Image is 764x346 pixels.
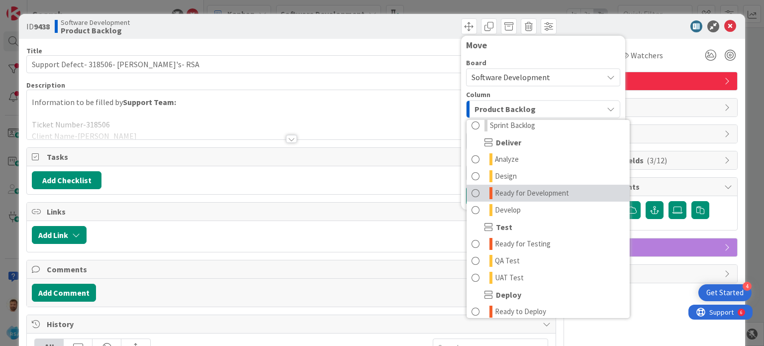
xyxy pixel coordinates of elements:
span: Develop [495,204,521,216]
a: QA Test [467,252,630,269]
span: Mirrors [592,241,719,253]
span: Metrics [592,268,719,280]
a: Ready for Testing [467,235,630,252]
span: Description [26,81,65,90]
span: Comments [47,263,537,275]
span: Deliver [496,136,521,148]
span: Custom Fields [592,154,719,166]
button: Add Checklist [32,171,101,189]
div: Open Get Started checklist, remaining modules: 4 [698,284,752,301]
span: Watchers [631,49,663,61]
a: Develop [467,202,630,219]
div: 4 [743,282,752,291]
p: Information to be filled by [32,97,550,108]
span: Dates [592,102,719,114]
div: Get Started [706,288,744,298]
div: 6 [52,4,54,12]
input: type card name here... [26,55,556,73]
span: Software Development [61,18,130,26]
span: Column [466,91,490,98]
b: 9438 [34,21,50,31]
span: UAT Test [495,272,524,284]
div: Product Backlog [466,119,630,319]
span: Design [495,170,517,182]
a: Analyze [467,151,630,168]
a: Sprint Backlog [467,117,630,134]
span: Defects [592,75,719,87]
label: Title [26,46,42,55]
span: Test [496,221,512,233]
span: Ready for Testing [495,238,551,250]
span: Board [466,59,486,66]
span: QA Test [495,255,520,267]
span: Tasks [47,151,537,163]
span: Ready to Deploy [495,306,546,318]
strong: Support Team: [123,97,176,107]
button: Product Backlog [466,100,620,118]
button: Add Comment [32,284,96,302]
b: Product Backlog [61,26,130,34]
span: Attachments [592,181,719,193]
span: Sprint Backlog [490,119,535,131]
a: Design [467,168,630,185]
span: Support [21,1,45,13]
div: Move [466,40,620,50]
span: Software Development [472,72,550,82]
span: Deploy [496,289,521,301]
span: History [47,318,537,330]
span: ( 3/12 ) [647,155,667,165]
a: Ready for Development [467,185,630,202]
span: Links [47,206,537,218]
span: ID [26,20,50,32]
button: Add Link [32,226,87,244]
a: Ready to Deploy [467,303,630,320]
span: Product Backlog [475,103,536,115]
a: UAT Test [467,269,630,286]
span: Ready for Development [495,187,569,199]
span: Analyze [495,153,519,165]
span: Block [592,128,719,140]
